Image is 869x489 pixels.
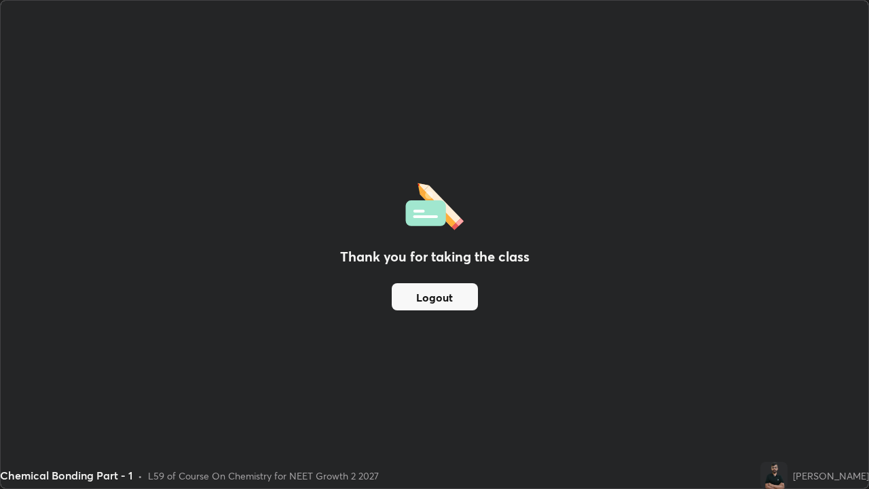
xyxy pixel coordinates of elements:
[392,283,478,310] button: Logout
[340,247,530,267] h2: Thank you for taking the class
[793,469,869,483] div: [PERSON_NAME]
[760,462,788,489] img: 389f4bdc53ec4d96b1e1bd1f524e2cc9.png
[148,469,379,483] div: L59 of Course On Chemistry for NEET Growth 2 2027
[138,469,143,483] div: •
[405,179,464,230] img: offlineFeedback.1438e8b3.svg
